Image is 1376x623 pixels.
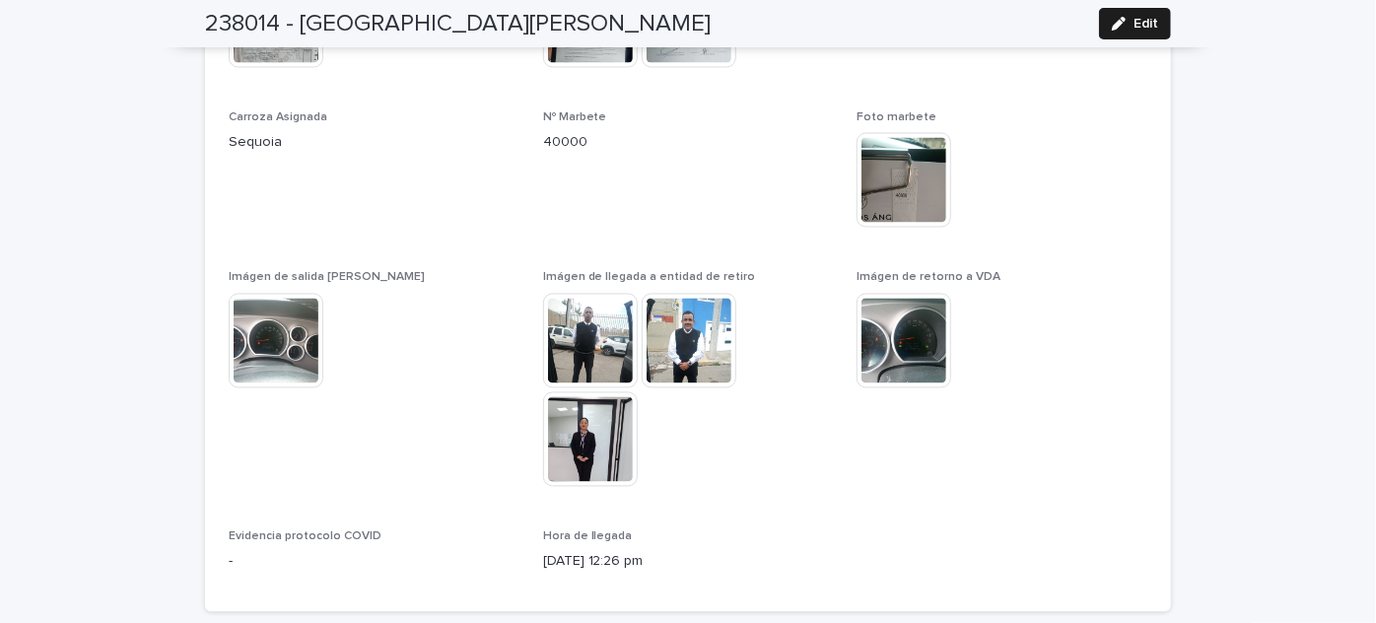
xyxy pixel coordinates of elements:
span: Imágen de llegada a entidad de retiro [543,272,756,284]
p: Sequoia [229,133,519,154]
span: Imágen de retorno a VDA [857,272,1000,284]
span: Carroza Asignada [229,112,327,124]
h2: 238014 - [GEOGRAPHIC_DATA][PERSON_NAME] [205,10,711,38]
p: [DATE] 12:26 pm [543,552,834,573]
span: Hora de llegada [543,531,633,543]
p: 40000 [543,133,834,154]
span: Edit [1134,17,1158,31]
button: Edit [1099,8,1171,39]
span: Foto marbete [857,112,936,124]
span: Nº Marbete [543,112,607,124]
p: - [229,552,519,573]
span: Imágen de salida [PERSON_NAME] [229,272,425,284]
span: Evidencia protocolo COVID [229,531,381,543]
